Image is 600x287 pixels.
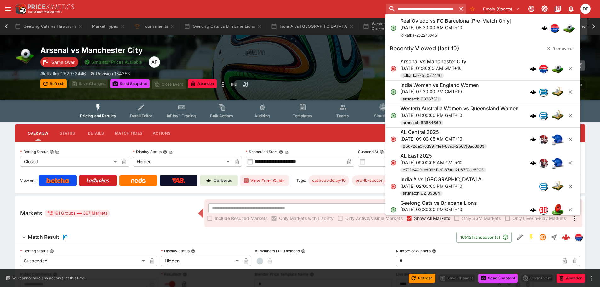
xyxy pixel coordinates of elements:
span: Only Markets with Liability [279,215,334,221]
button: more [219,79,227,89]
p: Display Status [161,248,190,254]
div: David Foster [580,4,591,14]
button: Scheduled StartCopy To Clipboard [279,150,283,154]
label: View on : [20,175,36,186]
span: Include Resulted Markets [215,215,267,221]
p: Cerberus [214,177,232,184]
svg: Open [390,207,397,213]
span: Pricing and Results [80,113,116,118]
a: c39b27cd-2a87-48ee-b899-9e77bb3f56df [560,231,572,244]
button: Refresh [40,79,67,88]
svg: Closed [390,136,397,142]
img: australian_rules.png [551,204,564,216]
p: Suspend At [358,149,378,154]
p: [DATE] 07:30:00 PM GMT+10 [400,88,479,95]
button: Actions [147,126,176,141]
div: cerberus [530,207,536,213]
img: cricket.png [551,86,564,98]
img: pricekinetics.png [539,135,547,143]
span: Only SGM Markets [462,215,501,221]
div: c39b27cd-2a87-48ee-b899-9e77bb3f56df [562,233,570,242]
button: Select Tenant [479,4,524,14]
img: lclkafka [575,234,582,241]
span: Detail Editor [130,113,152,118]
button: Suspend At [380,150,384,154]
button: David Foster [579,2,592,16]
svg: Closed [390,160,397,166]
button: more [587,274,595,282]
span: InPlay™ Trading [167,113,196,118]
button: Number of Winners [432,249,436,253]
button: Suspended [537,232,548,243]
p: Revision 134253 [96,70,130,77]
span: Auditing [254,113,270,118]
img: logo-cerberus.svg [530,66,536,72]
button: Match Result [15,231,456,244]
img: Sportsbook Management [28,10,62,13]
span: Show All Markets [414,215,450,221]
span: sr:match:62185384 [400,190,443,197]
div: Betting Target: cerberus [308,175,349,186]
svg: Closed [390,66,397,72]
span: Simulator [374,113,392,118]
a: Cerberus [200,175,238,186]
p: [DATE] 02:00:00 PM GMT+10 [400,183,482,189]
button: Copy To Clipboard [55,150,60,154]
h6: Real Oviedo vs FC Barcelona [Pre-Match Only] [400,18,511,24]
div: Event type filters [75,100,525,122]
img: pricekinetics.png [539,159,547,167]
img: logo-cerberus.svg [530,160,536,166]
button: Notifications [565,3,577,14]
button: Send Snapshot [110,79,150,88]
button: Betting Status [49,249,54,253]
span: pro-lb-soccer_megamulti-50 [352,177,415,184]
div: Alexander Potts [149,56,160,68]
svg: Open [390,112,397,119]
button: Geelong Cats vs Hawthorn [11,18,87,35]
button: Details [82,126,110,141]
p: [DATE] 09:00:05 AM GMT+10 [400,135,487,142]
span: cashout-delay-10 [308,177,349,184]
p: Number of Winners [396,248,431,254]
h6: India Women vs England Women [400,82,479,89]
img: lclkafka.png [539,65,547,73]
p: You cannot take any action(s) at this time. [12,275,86,281]
button: Copy To Clipboard [169,150,173,154]
img: championdata.png [539,206,547,214]
div: Suspended [20,256,147,266]
img: Ladbrokes [86,178,109,183]
div: lclkafka [550,24,559,32]
h6: Geelong Cats vs Brisbane Lions [400,200,477,206]
button: Remove all [542,43,578,54]
div: betradar [539,88,548,96]
span: Mark an event as closed and abandoned. [557,274,585,281]
h6: AL East 2025 [400,152,432,159]
img: betradar.png [539,112,547,120]
div: pricekinetics [539,135,548,144]
h6: Arsenal vs Manchester City [400,58,466,65]
button: open drawer [3,3,14,14]
button: 16512Transaction(s) [456,232,512,243]
svg: More [571,215,579,222]
img: TabNZ [172,178,185,183]
h2: Copy To Clipboard [40,45,313,55]
div: betradar [539,111,548,120]
img: soccer.png [15,45,35,66]
div: Betting Target: cerberus [352,175,415,186]
div: pricekinetics [539,158,548,167]
button: Display StatusCopy To Clipboard [163,150,167,154]
button: Simulator Prices Available [81,57,146,67]
h5: Recently Viewed (last 10) [390,45,459,52]
button: All Winners Full-Dividend [301,249,306,253]
h6: Western Australia Women vs Queensland Women [400,105,519,112]
button: Toggle light/dark mode [539,3,550,14]
img: Neds [131,178,145,183]
span: sr:match:63267311 [400,96,441,102]
button: Overview [23,126,53,141]
img: baseball.png [551,133,564,146]
svg: Open [390,25,397,31]
svg: Suspended [539,233,546,241]
div: Hidden [161,256,241,266]
div: 191 Groups 367 Markets [47,210,107,217]
img: baseball.png [551,157,564,169]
